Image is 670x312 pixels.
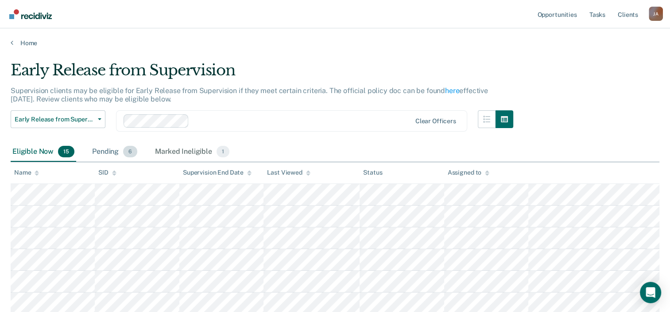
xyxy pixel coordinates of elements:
button: Profile dropdown button [649,7,663,21]
a: Home [11,39,659,47]
div: Name [14,169,39,176]
div: SID [98,169,116,176]
div: Last Viewed [267,169,310,176]
span: 15 [58,146,74,157]
span: Early Release from Supervision [15,116,94,123]
div: Open Intercom Messenger [640,282,661,303]
div: Supervision End Date [183,169,252,176]
div: Marked Ineligible1 [153,142,231,162]
div: Early Release from Supervision [11,61,513,86]
div: Status [363,169,382,176]
p: Supervision clients may be eligible for Early Release from Supervision if they meet certain crite... [11,86,488,103]
button: Early Release from Supervision [11,110,105,128]
div: Assigned to [448,169,489,176]
span: 1 [217,146,229,157]
div: Eligible Now15 [11,142,76,162]
div: Clear officers [415,117,456,125]
img: Recidiviz [9,9,52,19]
a: here [445,86,459,95]
div: Pending6 [90,142,139,162]
div: J A [649,7,663,21]
span: 6 [123,146,137,157]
